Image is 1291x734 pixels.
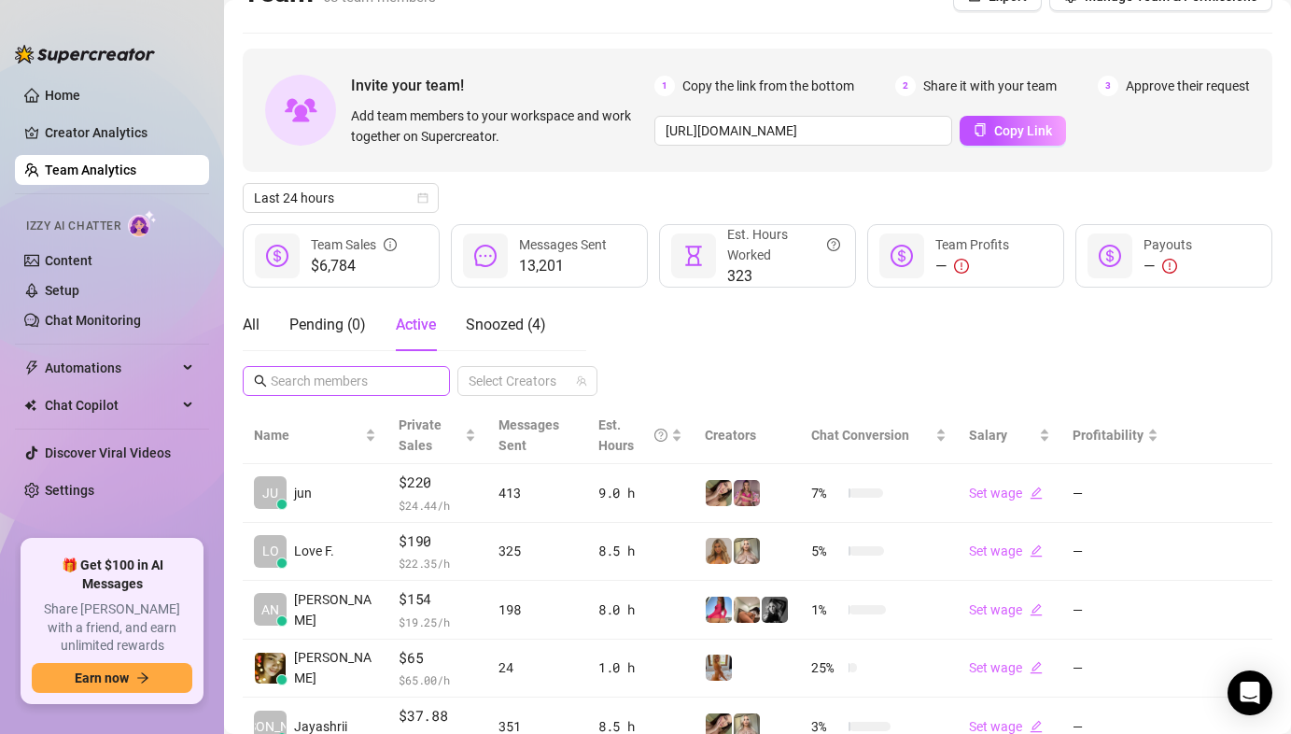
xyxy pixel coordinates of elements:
[498,657,576,678] div: 24
[399,496,476,515] span: $ 24.44 /h
[399,530,476,553] span: $190
[1061,464,1170,523] td: —
[1061,523,1170,582] td: —
[45,88,80,103] a: Home
[954,259,969,274] span: exclamation-circle
[994,123,1052,138] span: Copy Link
[598,415,667,456] div: Est. Hours
[969,543,1043,558] a: Set wageedit
[311,234,397,255] div: Team Sales
[399,554,476,572] span: $ 22.35 /h
[694,407,800,464] th: Creators
[294,483,312,503] span: jun
[969,602,1043,617] a: Set wageedit
[706,480,732,506] img: Mocha (VIP)
[254,425,361,445] span: Name
[32,600,192,656] span: Share [PERSON_NAME] with a friend, and earn unlimited rewards
[811,428,909,443] span: Chat Conversion
[682,245,705,267] span: hourglass
[243,407,387,464] th: Name
[734,538,760,564] img: Ellie (VIP)
[891,245,913,267] span: dollar-circle
[399,670,476,689] span: $ 65.00 /h
[271,371,424,391] input: Search members
[32,663,192,693] button: Earn nowarrow-right
[598,657,682,678] div: 1.0 h
[45,253,92,268] a: Content
[1099,245,1121,267] span: dollar-circle
[969,660,1043,675] a: Set wageedit
[417,192,428,204] span: calendar
[1144,255,1192,277] div: —
[396,316,436,333] span: Active
[351,74,654,97] span: Invite your team!
[654,415,667,456] span: question-circle
[498,417,559,453] span: Messages Sent
[45,445,171,460] a: Discover Viral Videos
[935,255,1009,277] div: —
[45,353,177,383] span: Automations
[1126,76,1250,96] span: Approve their request
[960,116,1066,146] button: Copy Link
[682,76,854,96] span: Copy the link from the bottom
[384,234,397,255] span: info-circle
[474,245,497,267] span: message
[1073,428,1144,443] span: Profitability
[969,719,1043,734] a: Set wageedit
[399,588,476,611] span: $154
[598,541,682,561] div: 8.5 h
[24,399,36,412] img: Chat Copilot
[734,597,760,623] img: Chloe (VIP)
[654,76,675,96] span: 1
[351,106,647,147] span: Add team members to your workspace and work together on Supercreator.
[466,316,546,333] span: Snoozed ( 4 )
[254,374,267,388] span: search
[243,314,260,336] div: All
[262,483,278,503] span: JU
[727,265,840,288] span: 323
[294,647,376,688] span: [PERSON_NAME]
[399,613,476,631] span: $ 19.25 /h
[576,375,587,387] span: team
[311,255,397,277] span: $6,784
[762,597,788,623] img: Kennedy (VIP)
[706,655,732,681] img: Celine (VIP)
[811,600,841,620] span: 1 %
[1030,661,1043,674] span: edit
[1030,487,1043,500] span: edit
[45,118,194,148] a: Creator Analytics
[519,255,607,277] span: 13,201
[811,657,841,678] span: 25 %
[261,600,279,620] span: AN
[935,237,1009,252] span: Team Profits
[923,76,1057,96] span: Share it with your team
[399,647,476,670] span: $65
[262,541,279,561] span: LO
[519,237,607,252] span: Messages Sent
[811,483,841,503] span: 7 %
[289,314,366,336] div: Pending ( 0 )
[45,390,177,420] span: Chat Copilot
[706,538,732,564] img: Jaz (VIP)
[128,210,157,237] img: AI Chatter
[727,224,840,265] div: Est. Hours Worked
[26,218,120,235] span: Izzy AI Chatter
[706,597,732,623] img: Maddie (VIP)
[1030,603,1043,616] span: edit
[895,76,916,96] span: 2
[811,541,841,561] span: 5 %
[498,483,576,503] div: 413
[1061,640,1170,699] td: —
[827,224,840,265] span: question-circle
[15,45,155,64] img: logo-BBDzfeDw.svg
[45,283,79,298] a: Setup
[399,705,476,727] span: $37.88
[32,557,192,593] span: 🎁 Get $100 in AI Messages
[598,600,682,620] div: 8.0 h
[598,483,682,503] div: 9.0 h
[1030,720,1043,733] span: edit
[75,670,129,685] span: Earn now
[399,417,442,453] span: Private Sales
[136,671,149,685] span: arrow-right
[45,313,141,328] a: Chat Monitoring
